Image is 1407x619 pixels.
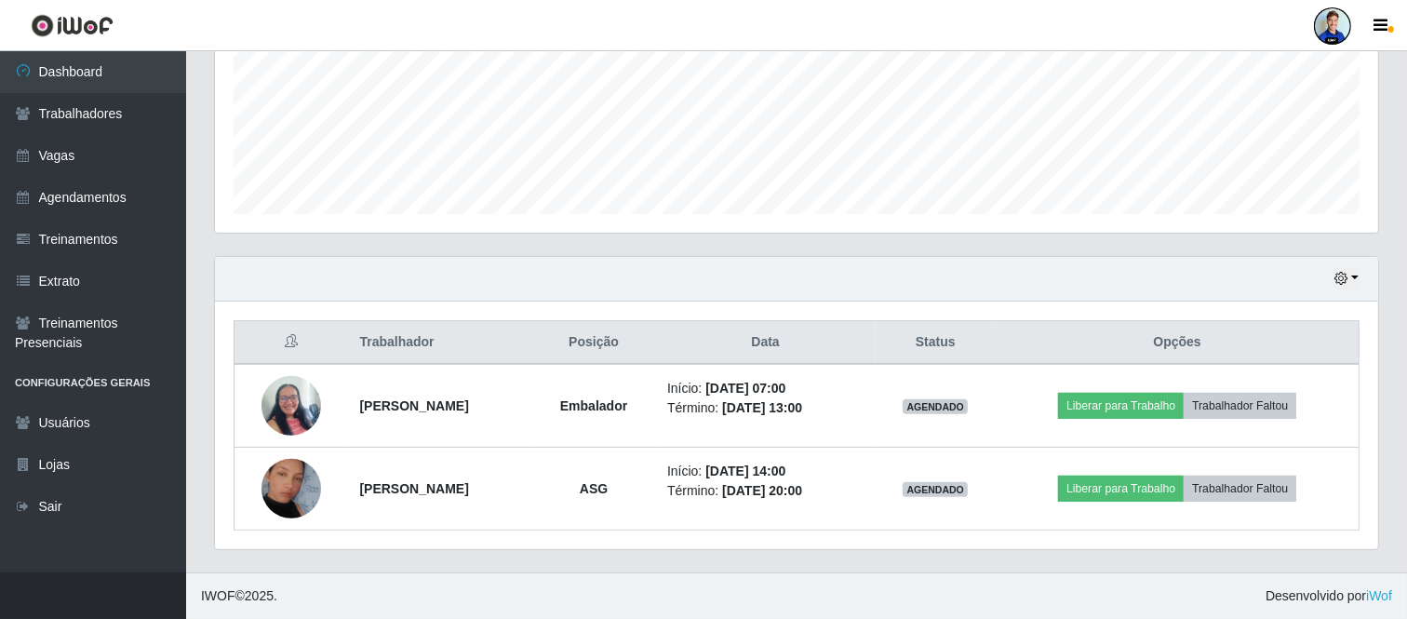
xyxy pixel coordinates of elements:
strong: [PERSON_NAME] [359,481,468,496]
span: IWOF [201,588,235,603]
th: Posição [531,321,656,365]
button: Liberar para Trabalho [1058,476,1184,502]
span: © 2025 . [201,586,277,606]
img: 1755853251754.jpeg [261,436,321,542]
span: Desenvolvido por [1266,586,1392,606]
button: Trabalhador Faltou [1184,476,1296,502]
th: Trabalhador [348,321,531,365]
li: Início: [667,462,864,481]
span: AGENDADO [903,482,968,497]
img: 1753212291026.jpeg [261,366,321,445]
li: Início: [667,379,864,398]
span: AGENDADO [903,399,968,414]
strong: [PERSON_NAME] [359,398,468,413]
th: Data [656,321,875,365]
time: [DATE] 14:00 [705,464,785,478]
button: Trabalhador Faltou [1184,393,1296,419]
button: Liberar para Trabalho [1058,393,1184,419]
li: Término: [667,481,864,501]
time: [DATE] 07:00 [705,381,785,396]
strong: Embalador [560,398,627,413]
a: iWof [1366,588,1392,603]
th: Opções [996,321,1359,365]
time: [DATE] 20:00 [722,483,802,498]
th: Status [875,321,996,365]
time: [DATE] 13:00 [722,400,802,415]
li: Término: [667,398,864,418]
img: CoreUI Logo [31,14,114,37]
strong: ASG [580,481,608,496]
